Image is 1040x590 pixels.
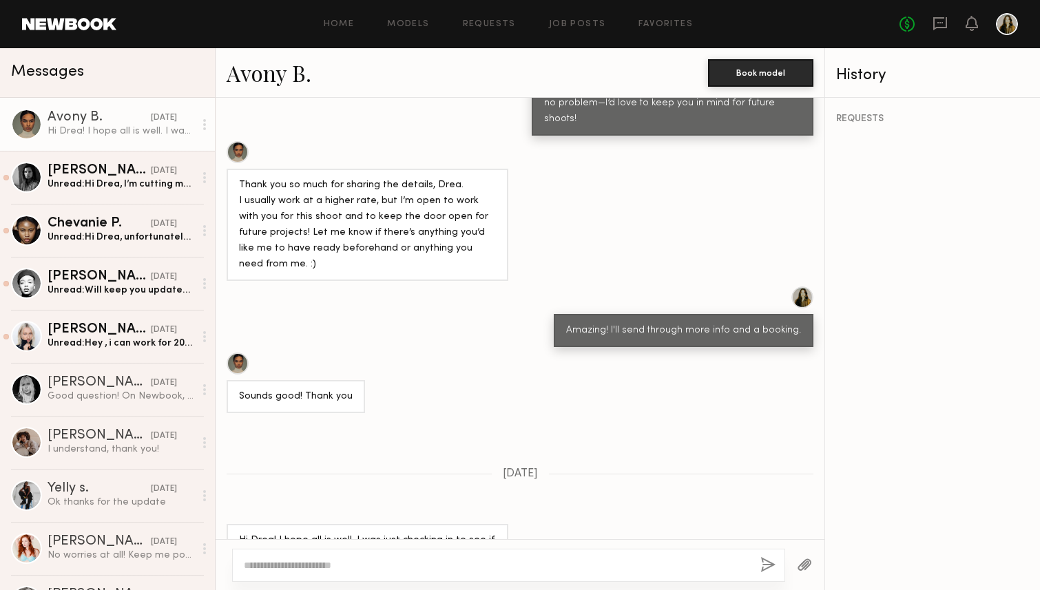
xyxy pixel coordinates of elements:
[48,284,194,297] div: Unread: Will keep you updated ;) Hope all is well
[708,66,813,78] a: Book model
[48,496,194,509] div: Ok thanks for the update
[503,468,538,480] span: [DATE]
[387,20,429,29] a: Models
[708,59,813,87] button: Book model
[48,535,151,549] div: [PERSON_NAME]
[549,20,606,29] a: Job Posts
[151,165,177,178] div: [DATE]
[48,549,194,562] div: No worries at all! Keep me posted! Sounds good!:)
[239,178,496,273] div: Thank you so much for sharing the details, Drea. I usually work at a higher rate, but I’m open to...
[48,231,194,244] div: Unread: Hi Drea, unfortunately I’m unavailable on the 4th. But, thank you for thinking of me! And...
[48,323,151,337] div: [PERSON_NAME]
[151,536,177,549] div: [DATE]
[48,337,194,350] div: Unread: Hey , i can work for 200$ per hour without an agency , let me know if you are still looki...
[463,20,516,29] a: Requests
[48,482,151,496] div: Yelly s.
[11,64,84,80] span: Messages
[239,533,496,565] div: Hi Drea! I hope all is well. I was just checking in to see if we’re good and confirmed for [DATE]?
[151,218,177,231] div: [DATE]
[836,67,1029,83] div: History
[48,111,151,125] div: Avony B.
[48,217,151,231] div: Chevanie P.
[48,390,194,403] div: Good question! On Newbook, any job offer you see is an all-in rate, which covers both your time (...
[48,270,151,284] div: [PERSON_NAME]
[638,20,693,29] a: Favorites
[48,376,151,390] div: [PERSON_NAME]
[48,125,194,138] div: Hi Drea! I hope all is well. I was just checking in to see if we’re good and confirmed for [DATE]?
[151,483,177,496] div: [DATE]
[48,429,151,443] div: [PERSON_NAME]
[48,443,194,456] div: I understand, thank you!
[151,377,177,390] div: [DATE]
[151,112,177,125] div: [DATE]
[151,430,177,443] div: [DATE]
[324,20,355,29] a: Home
[151,271,177,284] div: [DATE]
[48,164,151,178] div: [PERSON_NAME]
[227,58,311,87] a: Avony B.
[566,323,801,339] div: Amazing! I'll send through more info and a booking.
[239,389,353,405] div: Sounds good! Thank you
[836,114,1029,124] div: REQUESTS
[151,324,177,337] div: [DATE]
[48,178,194,191] div: Unread: Hi Drea, I’m cutting my trip short, coming back to [US_STATE] [DATE]. So I will be availa...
